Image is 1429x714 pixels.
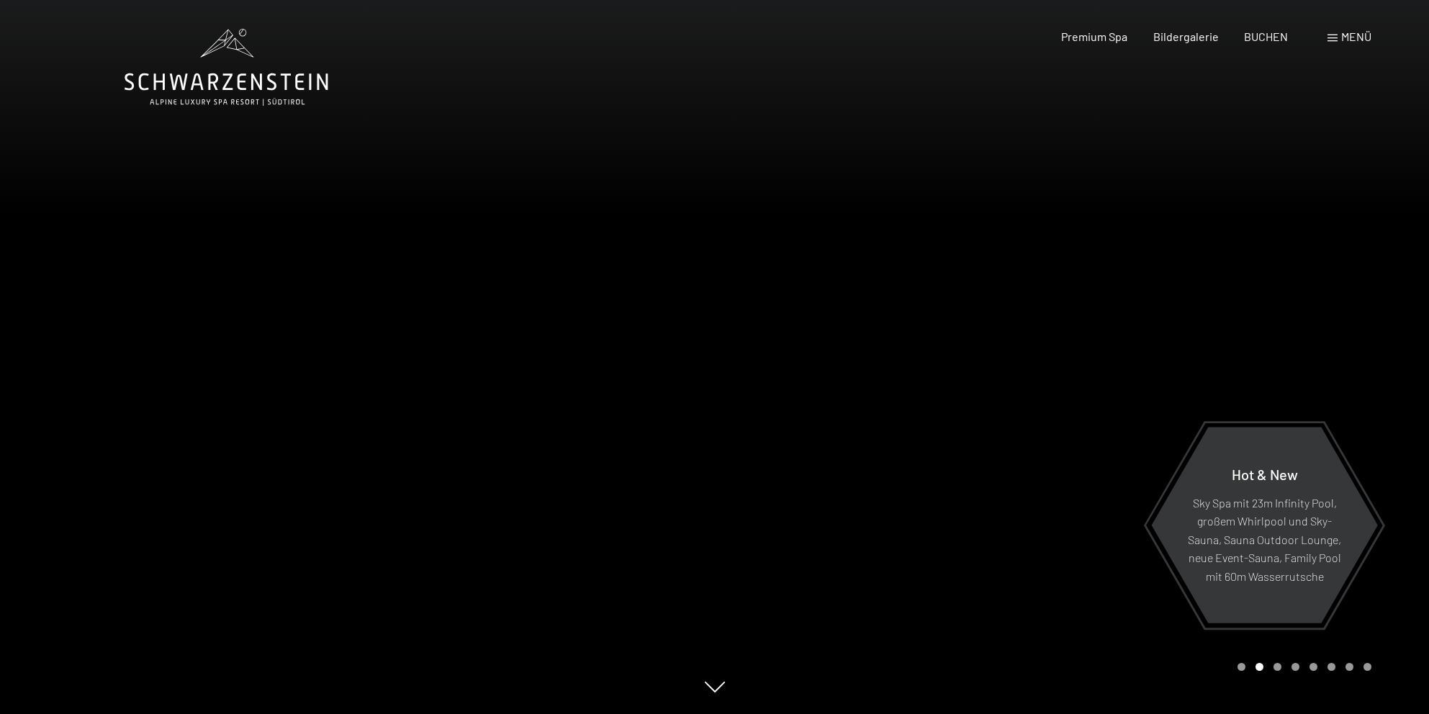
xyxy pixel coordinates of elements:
[1345,663,1353,671] div: Carousel Page 7
[1274,663,1281,671] div: Carousel Page 3
[1291,663,1299,671] div: Carousel Page 4
[1153,30,1219,43] a: Bildergalerie
[1150,426,1379,624] a: Hot & New Sky Spa mit 23m Infinity Pool, großem Whirlpool und Sky-Sauna, Sauna Outdoor Lounge, ne...
[1061,30,1127,43] a: Premium Spa
[1363,663,1371,671] div: Carousel Page 8
[1341,30,1371,43] span: Menü
[1186,493,1343,585] p: Sky Spa mit 23m Infinity Pool, großem Whirlpool und Sky-Sauna, Sauna Outdoor Lounge, neue Event-S...
[1244,30,1288,43] a: BUCHEN
[1327,663,1335,671] div: Carousel Page 6
[1238,663,1245,671] div: Carousel Page 1
[1256,663,1263,671] div: Carousel Page 2 (Current Slide)
[1309,663,1317,671] div: Carousel Page 5
[1232,663,1371,671] div: Carousel Pagination
[1232,465,1298,482] span: Hot & New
